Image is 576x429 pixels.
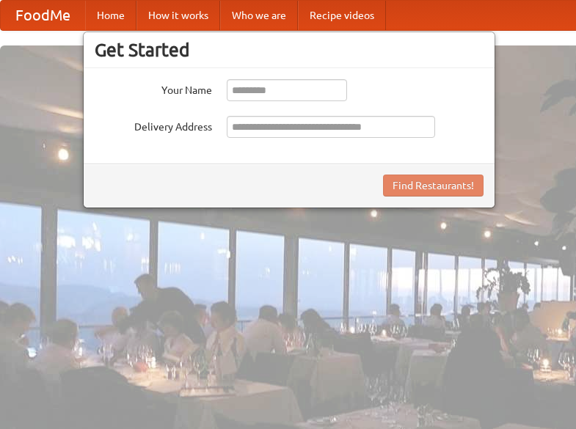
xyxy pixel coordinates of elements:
[85,1,136,30] a: Home
[1,1,85,30] a: FoodMe
[95,79,212,98] label: Your Name
[298,1,386,30] a: Recipe videos
[136,1,220,30] a: How it works
[95,39,484,61] h3: Get Started
[383,175,484,197] button: Find Restaurants!
[95,116,212,134] label: Delivery Address
[220,1,298,30] a: Who we are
